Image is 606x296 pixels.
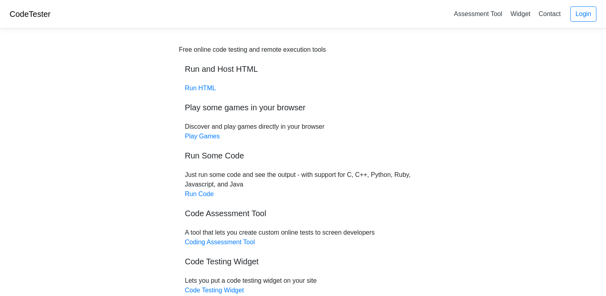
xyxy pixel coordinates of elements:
[185,151,421,160] h5: Run Some Code
[570,6,596,22] a: Login
[185,191,214,197] a: Run Code
[185,209,421,218] h5: Code Assessment Tool
[185,85,216,91] a: Run HTML
[179,45,326,55] div: Free online code testing and remote execution tools
[185,257,421,266] h5: Code Testing Widget
[185,133,220,140] a: Play Games
[536,7,564,20] a: Contact
[185,239,255,245] a: Coding Assessment Tool
[185,103,421,112] h5: Play some games in your browser
[185,64,421,74] h5: Run and Host HTML
[507,7,534,20] a: Widget
[179,45,427,295] div: Discover and play games directly in your browser Just run some code and see the output - with sup...
[185,287,244,294] a: Code Testing Widget
[10,10,50,18] a: CodeTester
[451,7,505,20] a: Assessment Tool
